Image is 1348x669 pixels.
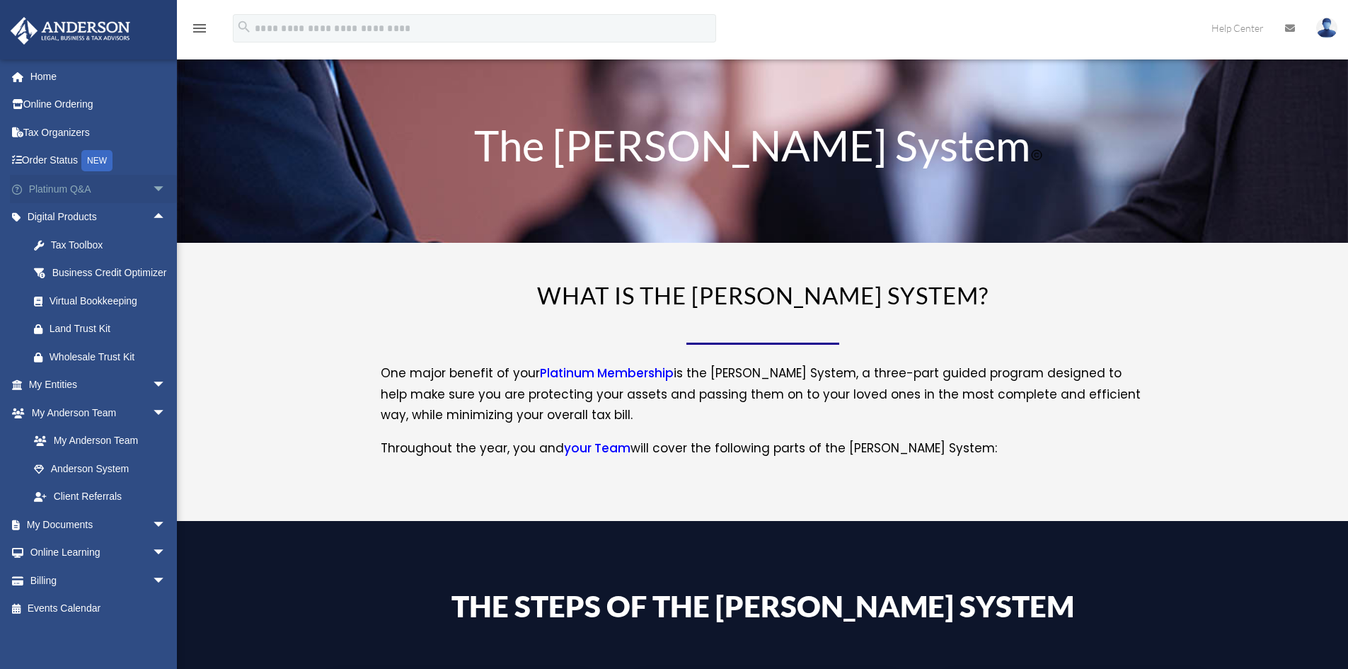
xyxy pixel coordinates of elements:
span: arrow_drop_down [152,539,180,568]
h1: The [PERSON_NAME] System [381,124,1145,173]
span: arrow_drop_down [152,399,180,428]
a: Online Ordering [10,91,188,119]
a: Platinum Q&Aarrow_drop_down [10,175,188,203]
a: Land Trust Kit [20,315,188,343]
span: arrow_drop_down [152,510,180,539]
span: arrow_drop_down [152,371,180,400]
div: Virtual Bookkeeping [50,292,170,310]
a: My Anderson Teamarrow_drop_down [10,399,188,427]
a: Online Learningarrow_drop_down [10,539,188,567]
a: Virtual Bookkeeping [20,287,188,315]
a: My Entitiesarrow_drop_down [10,371,188,399]
h4: The Steps of the [PERSON_NAME] System [381,591,1145,628]
a: your Team [564,440,630,464]
span: arrow_drop_down [152,175,180,204]
a: Billingarrow_drop_down [10,566,188,595]
div: NEW [81,150,113,171]
a: Wholesale Trust Kit [20,343,188,371]
a: Digital Productsarrow_drop_up [10,203,188,231]
img: Anderson Advisors Platinum Portal [6,17,134,45]
a: Business Credit Optimizer [20,259,188,287]
p: One major benefit of your is the [PERSON_NAME] System, a three-part guided program designed to he... [381,363,1145,438]
div: Land Trust Kit [50,320,170,338]
a: Anderson System [20,454,180,483]
a: menu [191,25,208,37]
span: arrow_drop_down [152,566,180,595]
i: menu [191,20,208,37]
span: WHAT IS THE [PERSON_NAME] SYSTEM? [537,281,989,309]
p: Throughout the year, you and will cover the following parts of the [PERSON_NAME] System: [381,438,1145,459]
a: Home [10,62,188,91]
div: Business Credit Optimizer [50,264,170,282]
a: Events Calendar [10,595,188,623]
span: arrow_drop_up [152,203,180,232]
a: Order StatusNEW [10,147,188,176]
div: Wholesale Trust Kit [50,348,170,366]
img: User Pic [1316,18,1337,38]
i: search [236,19,252,35]
a: My Documentsarrow_drop_down [10,510,188,539]
a: Tax Toolbox [20,231,188,259]
div: Tax Toolbox [50,236,170,254]
a: Platinum Membership [540,365,674,389]
a: Client Referrals [20,483,188,511]
a: My Anderson Team [20,427,188,455]
a: Tax Organizers [10,118,188,147]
